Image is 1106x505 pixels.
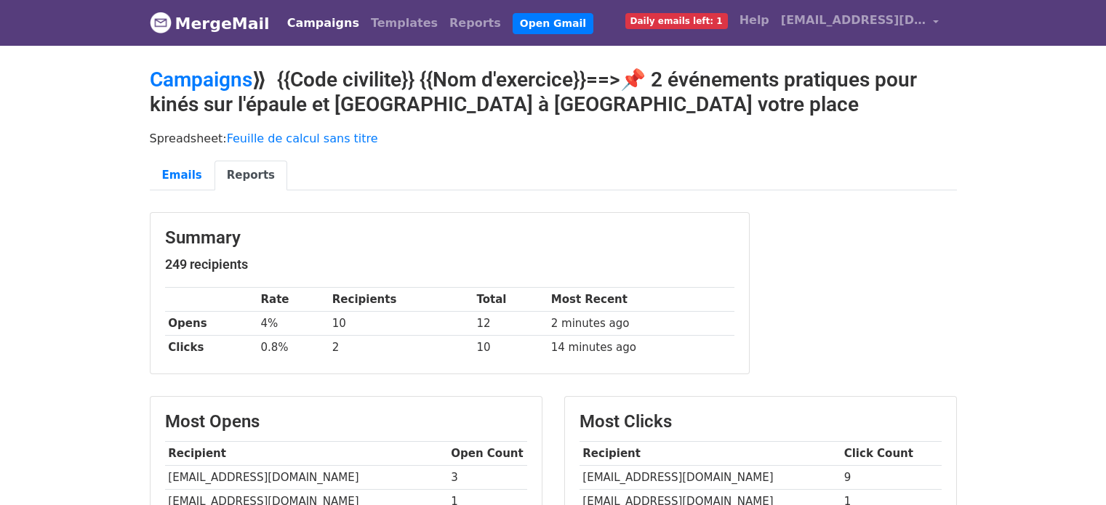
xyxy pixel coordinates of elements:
[734,6,775,35] a: Help
[150,68,957,116] h2: ⟫ {{Code civilite}} {{Nom d'exercice}}==>📌 2 événements pratiques pour kinés sur l'épaule et [GEO...
[165,336,257,360] th: Clicks
[165,227,734,249] h3: Summary
[165,312,257,336] th: Opens
[781,12,926,29] span: [EMAIL_ADDRESS][DOMAIN_NAME]
[775,6,945,40] a: [EMAIL_ADDRESS][DOMAIN_NAME]
[329,312,473,336] td: 10
[215,161,287,190] a: Reports
[281,9,365,38] a: Campaigns
[329,288,473,312] th: Recipients
[473,336,548,360] td: 10
[444,9,507,38] a: Reports
[150,68,252,92] a: Campaigns
[165,442,448,466] th: Recipient
[841,466,942,490] td: 9
[150,12,172,33] img: MergeMail logo
[1033,435,1106,505] div: Widget de chat
[548,288,734,312] th: Most Recent
[548,312,734,336] td: 2 minutes ago
[625,13,728,29] span: Daily emails left: 1
[227,132,378,145] a: Feuille de calcul sans titre
[257,336,329,360] td: 0.8%
[165,256,734,272] h5: 249 recipients
[1033,435,1106,505] iframe: Chat Widget
[548,336,734,360] td: 14 minutes ago
[580,411,942,432] h3: Most Clicks
[448,442,527,466] th: Open Count
[448,466,527,490] td: 3
[150,8,270,39] a: MergeMail
[473,312,548,336] td: 12
[620,6,734,35] a: Daily emails left: 1
[580,466,841,490] td: [EMAIL_ADDRESS][DOMAIN_NAME]
[165,411,527,432] h3: Most Opens
[513,13,593,34] a: Open Gmail
[329,336,473,360] td: 2
[257,288,329,312] th: Rate
[165,466,448,490] td: [EMAIL_ADDRESS][DOMAIN_NAME]
[473,288,548,312] th: Total
[257,312,329,336] td: 4%
[150,161,215,190] a: Emails
[150,131,957,146] p: Spreadsheet:
[580,442,841,466] th: Recipient
[365,9,444,38] a: Templates
[841,442,942,466] th: Click Count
